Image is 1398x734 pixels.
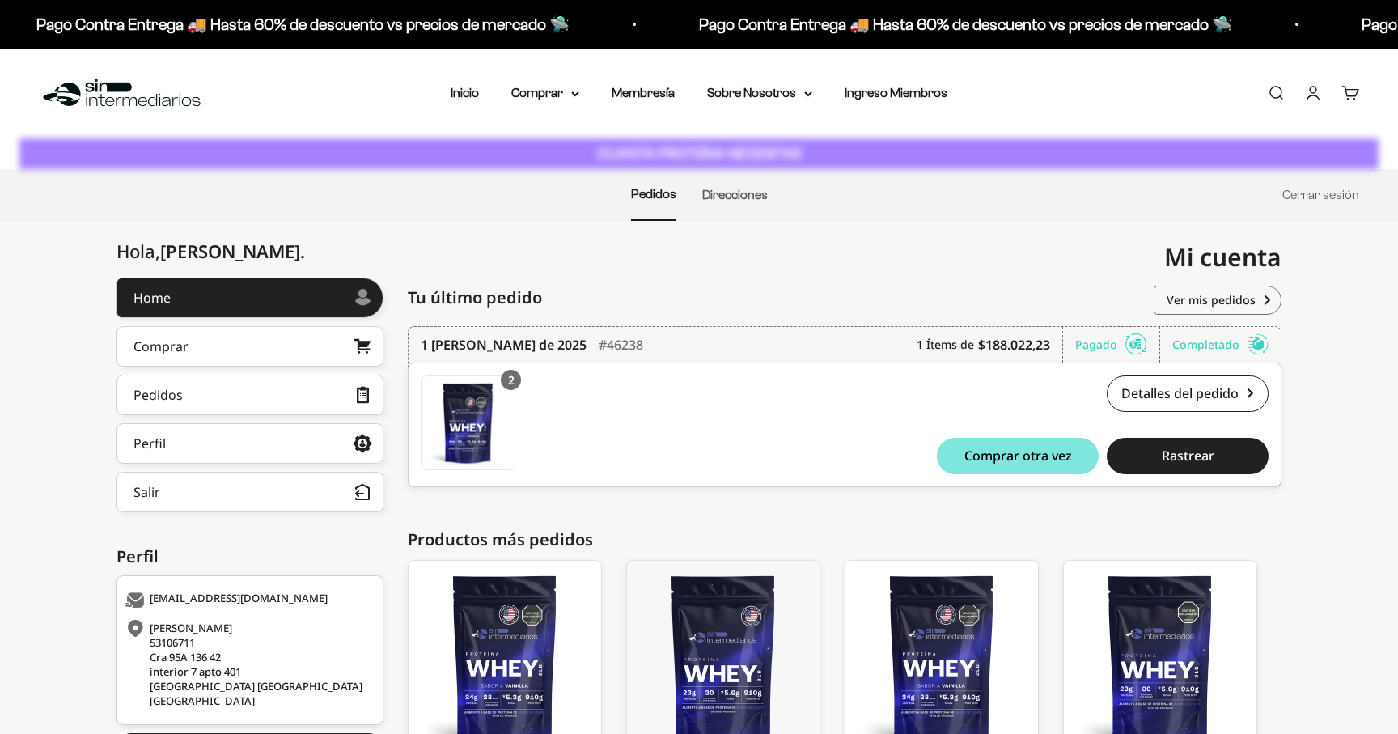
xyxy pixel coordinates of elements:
strong: CUANTA PROTEÍNA NECESITAS [597,145,802,162]
time: 1 [PERSON_NAME] de 2025 [421,335,587,354]
a: Ingreso Miembros [845,86,947,100]
div: 1 Ítems de [917,327,1063,363]
div: Pagado [1075,327,1160,363]
div: Completado [1172,327,1269,363]
a: Pedidos [116,375,383,415]
a: Pedidos [631,187,676,201]
a: Membresía [612,86,675,100]
div: [PERSON_NAME] 53106711 Cra 95A 136 42 interior 7 apto 401 [GEOGRAPHIC_DATA] [GEOGRAPHIC_DATA] [GE... [125,621,371,708]
summary: Sobre Nosotros [707,83,812,104]
div: Perfil [116,545,383,569]
div: Pedidos [133,388,183,401]
span: Mi cuenta [1164,240,1281,274]
a: Perfil [116,423,383,464]
a: Detalles del pedido [1107,375,1269,412]
div: Hola, [116,241,305,261]
button: Salir [116,472,383,512]
b: $188.022,23 [978,335,1050,354]
div: [EMAIL_ADDRESS][DOMAIN_NAME] [125,592,371,609]
span: Tu último pedido [408,286,542,310]
div: #46238 [599,327,643,363]
span: Comprar otra vez [964,449,1072,462]
div: Productos más pedidos [408,528,1281,552]
a: Proteína Whey - Vainilla - Vainilla / 2 libras (910g) [421,375,515,470]
a: Inicio [451,86,479,100]
img: Translation missing: es.Proteína Whey - Vainilla - Vainilla / 2 libras (910g) [422,376,515,469]
a: Comprar [116,326,383,367]
button: Comprar otra vez [937,438,1099,474]
a: Ver mis pedidos [1154,286,1281,315]
p: Pago Contra Entrega 🚚 Hasta 60% de descuento vs precios de mercado 🛸 [34,11,567,37]
div: Salir [133,486,160,499]
div: Comprar [133,340,189,353]
summary: Comprar [511,83,579,104]
a: Home [116,278,383,318]
span: [PERSON_NAME] [160,239,305,263]
div: Perfil [133,437,166,450]
span: . [300,239,305,263]
div: 2 [501,370,521,390]
button: Rastrear [1107,438,1269,474]
div: Home [133,291,171,304]
p: Pago Contra Entrega 🚚 Hasta 60% de descuento vs precios de mercado 🛸 [697,11,1230,37]
a: Cerrar sesión [1282,188,1359,202]
span: Rastrear [1162,449,1214,462]
a: Direcciones [702,188,768,202]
